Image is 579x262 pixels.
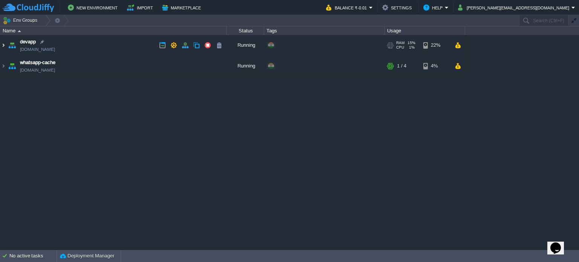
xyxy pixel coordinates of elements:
a: devapp [20,38,36,46]
div: No active tasks [9,250,57,262]
div: Usage [385,26,465,35]
div: 4% [423,56,448,76]
div: Tags [265,26,384,35]
div: 22% [423,35,448,55]
span: 15% [407,41,415,45]
div: 1 / 4 [397,56,406,76]
button: Settings [382,3,414,12]
div: Name [1,26,226,35]
button: Help [423,3,445,12]
button: [PERSON_NAME][EMAIL_ADDRESS][DOMAIN_NAME] [458,3,571,12]
img: AMDAwAAAACH5BAEAAAAALAAAAAABAAEAAAICRAEAOw== [0,35,6,55]
a: whatsapp-cache [20,59,55,66]
div: Running [227,35,264,55]
img: AMDAwAAAACH5BAEAAAAALAAAAAABAAEAAAICRAEAOw== [7,35,17,55]
span: 1% [407,45,415,50]
div: Running [227,56,264,76]
div: Status [227,26,264,35]
img: AMDAwAAAACH5BAEAAAAALAAAAAABAAEAAAICRAEAOw== [18,30,21,32]
button: New Environment [68,3,120,12]
img: AMDAwAAAACH5BAEAAAAALAAAAAABAAEAAAICRAEAOw== [7,56,17,76]
button: Deployment Manager [60,252,114,260]
button: Balance ₹-0.01 [326,3,369,12]
img: AMDAwAAAACH5BAEAAAAALAAAAAABAAEAAAICRAEAOw== [0,56,6,76]
a: [DOMAIN_NAME] [20,46,55,53]
span: CPU [396,45,404,50]
span: RAM [396,41,404,45]
img: CloudJiffy [3,3,54,12]
button: Import [127,3,155,12]
button: Marketplace [162,3,203,12]
button: Env Groups [3,15,40,26]
span: [DOMAIN_NAME] [20,66,55,74]
iframe: chat widget [547,232,571,254]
